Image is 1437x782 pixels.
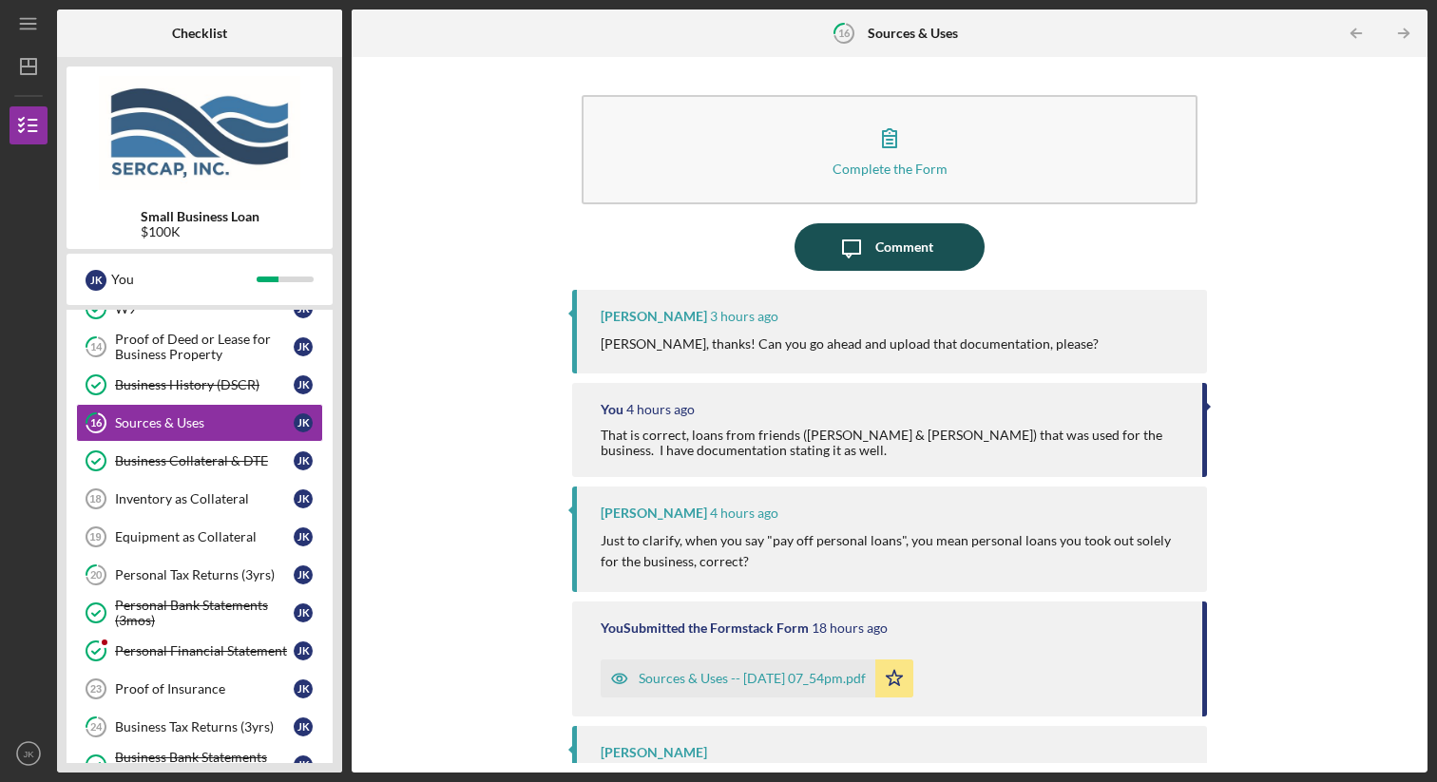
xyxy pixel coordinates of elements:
[868,26,958,41] b: Sources & Uses
[601,620,809,636] div: You Submitted the Formstack Form
[601,402,623,417] div: You
[294,337,313,356] div: J K
[601,428,1182,458] div: That is correct, loans from friends ([PERSON_NAME] & [PERSON_NAME]) that was used for the busines...
[23,749,34,759] text: JK
[115,750,294,780] div: Business Bank Statements (3mos)
[115,719,294,734] div: Business Tax Returns (3yrs)
[76,670,323,708] a: 23Proof of InsuranceJK
[833,162,948,176] div: Complete the Form
[76,708,323,746] a: 24Business Tax Returns (3yrs)JK
[639,671,866,686] div: Sources & Uses -- [DATE] 07_54pm.pdf
[90,683,102,695] tspan: 23
[582,95,1197,204] button: Complete the Form
[294,489,313,508] div: J K
[90,569,103,582] tspan: 20
[115,643,294,658] div: Personal Financial Statement
[76,366,323,404] a: Business History (DSCR)JK
[795,223,985,271] button: Comment
[86,270,106,291] div: J K
[89,531,101,543] tspan: 19
[115,567,294,582] div: Personal Tax Returns (3yrs)
[115,681,294,696] div: Proof of Insurance
[601,334,1099,354] p: [PERSON_NAME], thanks! Can you go ahead and upload that documentation, please?
[601,309,707,324] div: [PERSON_NAME]
[10,734,48,772] button: JK
[294,375,313,394] div: J K
[115,598,294,628] div: Personal Bank Statements (3mos)
[76,328,323,366] a: 14Proof of Deed or Lease for Business PropertyJK
[76,480,323,518] a: 18Inventory as CollateralJK
[294,451,313,470] div: J K
[838,27,851,39] tspan: 16
[90,721,103,734] tspan: 24
[294,565,313,584] div: J K
[294,679,313,698] div: J K
[294,413,313,432] div: J K
[601,745,707,760] div: [PERSON_NAME]
[67,76,333,190] img: Product logo
[76,518,323,556] a: 19Equipment as CollateralJK
[294,603,313,622] div: J K
[115,332,294,362] div: Proof of Deed or Lease for Business Property
[90,417,103,429] tspan: 16
[294,641,313,660] div: J K
[76,404,323,442] a: 16Sources & UsesJK
[710,309,778,324] time: 2025-08-13 14:50
[115,491,294,506] div: Inventory as Collateral
[111,263,257,296] div: You
[601,530,1187,573] p: Just to clarify, when you say "pay off personal loans", you mean personal loans you took out sole...
[294,755,313,774] div: J K
[710,505,778,521] time: 2025-08-13 13:24
[294,717,313,736] div: J K
[115,377,294,392] div: Business History (DSCR)
[76,632,323,670] a: Personal Financial StatementJK
[141,209,259,224] b: Small Business Loan
[76,594,323,632] a: Personal Bank Statements (3mos)JK
[76,556,323,594] a: 20Personal Tax Returns (3yrs)JK
[294,527,313,546] div: J K
[812,620,888,636] time: 2025-08-12 23:54
[115,415,294,430] div: Sources & Uses
[601,505,707,521] div: [PERSON_NAME]
[875,223,933,271] div: Comment
[172,26,227,41] b: Checklist
[115,529,294,544] div: Equipment as Collateral
[601,659,913,697] button: Sources & Uses -- [DATE] 07_54pm.pdf
[89,493,101,505] tspan: 18
[90,341,103,353] tspan: 14
[76,442,323,480] a: Business Collateral & DTEJK
[626,402,695,417] time: 2025-08-13 13:58
[141,224,259,239] div: $100K
[115,453,294,468] div: Business Collateral & DTE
